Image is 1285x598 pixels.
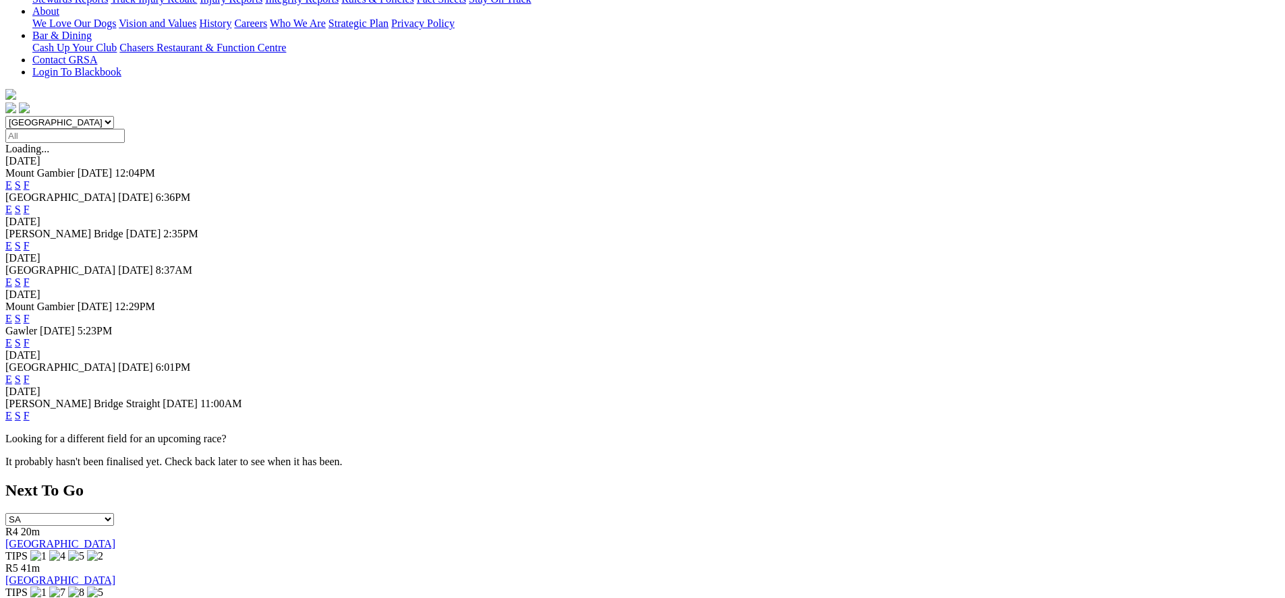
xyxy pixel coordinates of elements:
[24,204,30,215] a: F
[5,481,1280,500] h2: Next To Go
[24,240,30,251] a: F
[5,313,12,324] a: E
[5,252,1280,264] div: [DATE]
[15,204,21,215] a: S
[15,276,21,288] a: S
[5,167,75,179] span: Mount Gambier
[5,574,115,586] a: [GEOGRAPHIC_DATA]
[5,228,123,239] span: [PERSON_NAME] Bridge
[5,204,12,215] a: E
[21,562,40,574] span: 41m
[5,155,1280,167] div: [DATE]
[5,361,115,373] span: [GEOGRAPHIC_DATA]
[78,325,113,336] span: 5:23PM
[5,410,12,421] a: E
[391,18,455,29] a: Privacy Policy
[24,337,30,349] a: F
[21,526,40,537] span: 20m
[24,179,30,191] a: F
[5,264,115,276] span: [GEOGRAPHIC_DATA]
[49,550,65,562] img: 4
[270,18,326,29] a: Who We Are
[5,89,16,100] img: logo-grsa-white.png
[5,179,12,191] a: E
[19,102,30,113] img: twitter.svg
[5,240,12,251] a: E
[32,54,97,65] a: Contact GRSA
[5,386,1280,398] div: [DATE]
[24,313,30,324] a: F
[32,18,116,29] a: We Love Our Dogs
[24,276,30,288] a: F
[87,550,103,562] img: 2
[15,410,21,421] a: S
[5,102,16,113] img: facebook.svg
[32,5,59,17] a: About
[5,456,343,467] partial: It probably hasn't been finalised yet. Check back later to see when it has been.
[118,264,153,276] span: [DATE]
[5,337,12,349] a: E
[156,191,191,203] span: 6:36PM
[329,18,389,29] a: Strategic Plan
[5,587,28,598] span: TIPS
[15,313,21,324] a: S
[30,550,47,562] img: 1
[5,216,1280,228] div: [DATE]
[5,538,115,549] a: [GEOGRAPHIC_DATA]
[5,349,1280,361] div: [DATE]
[5,191,115,203] span: [GEOGRAPHIC_DATA]
[5,526,18,537] span: R4
[163,228,198,239] span: 2:35PM
[32,42,117,53] a: Cash Up Your Club
[15,179,21,191] a: S
[32,30,92,41] a: Bar & Dining
[5,143,49,154] span: Loading...
[78,301,113,312] span: [DATE]
[78,167,113,179] span: [DATE]
[5,433,1280,445] p: Looking for a different field for an upcoming race?
[5,373,12,385] a: E
[5,562,18,574] span: R5
[32,18,1280,30] div: About
[32,66,121,78] a: Login To Blackbook
[119,18,196,29] a: Vision and Values
[15,240,21,251] a: S
[32,42,1280,54] div: Bar & Dining
[200,398,242,409] span: 11:00AM
[163,398,198,409] span: [DATE]
[5,289,1280,301] div: [DATE]
[24,373,30,385] a: F
[24,410,30,421] a: F
[156,361,191,373] span: 6:01PM
[118,361,153,373] span: [DATE]
[118,191,153,203] span: [DATE]
[115,167,155,179] span: 12:04PM
[119,42,286,53] a: Chasers Restaurant & Function Centre
[15,373,21,385] a: S
[199,18,231,29] a: History
[5,398,160,409] span: [PERSON_NAME] Bridge Straight
[115,301,155,312] span: 12:29PM
[5,276,12,288] a: E
[68,550,84,562] img: 5
[5,129,125,143] input: Select date
[5,550,28,562] span: TIPS
[234,18,267,29] a: Careers
[156,264,192,276] span: 8:37AM
[15,337,21,349] a: S
[5,301,75,312] span: Mount Gambier
[126,228,161,239] span: [DATE]
[5,325,37,336] span: Gawler
[40,325,75,336] span: [DATE]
